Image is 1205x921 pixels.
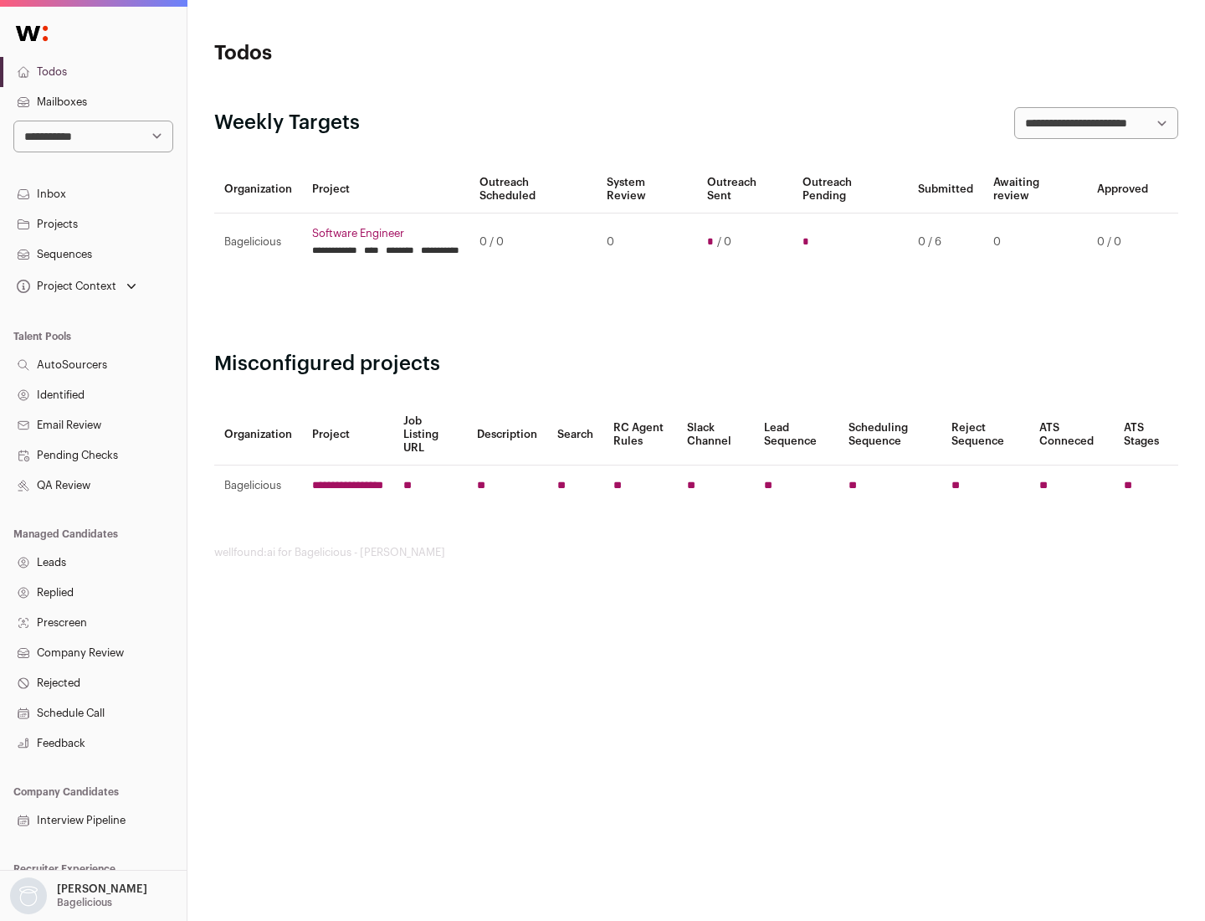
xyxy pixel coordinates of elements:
th: Reject Sequence [941,404,1030,466]
img: Wellfound [7,17,57,50]
a: Software Engineer [312,227,459,240]
td: 0 [597,214,696,271]
p: Bagelicious [57,896,112,909]
td: 0 / 6 [908,214,983,271]
th: Organization [214,166,302,214]
th: Scheduling Sequence [838,404,941,466]
p: [PERSON_NAME] [57,882,147,896]
div: Project Context [13,280,116,293]
h1: Todos [214,40,536,67]
td: 0 / 0 [469,214,597,271]
img: nopic.png [10,877,47,914]
th: Organization [214,404,302,466]
button: Open dropdown [13,275,140,298]
th: Project [302,404,393,466]
th: Outreach Scheduled [469,166,597,214]
th: Job Listing URL [393,404,467,466]
button: Open dropdown [7,877,151,914]
th: Lead Sequence [754,404,838,466]
td: 0 / 0 [1087,214,1158,271]
th: Project [302,166,469,214]
h2: Misconfigured projects [214,351,1178,378]
th: Description [467,404,547,466]
footer: wellfound:ai for Bagelicious - [PERSON_NAME] [214,546,1178,559]
th: Slack Channel [677,404,754,466]
th: Approved [1087,166,1158,214]
td: Bagelicious [214,466,302,507]
th: RC Agent Rules [603,404,676,466]
h2: Weekly Targets [214,110,360,136]
th: Awaiting review [983,166,1087,214]
th: System Review [597,166,696,214]
th: ATS Conneced [1029,404,1113,466]
td: Bagelicious [214,214,302,271]
th: Outreach Pending [792,166,907,214]
th: Submitted [908,166,983,214]
th: Outreach Sent [697,166,793,214]
td: 0 [983,214,1087,271]
th: ATS Stages [1114,404,1178,466]
span: / 0 [717,235,731,249]
th: Search [547,404,603,466]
